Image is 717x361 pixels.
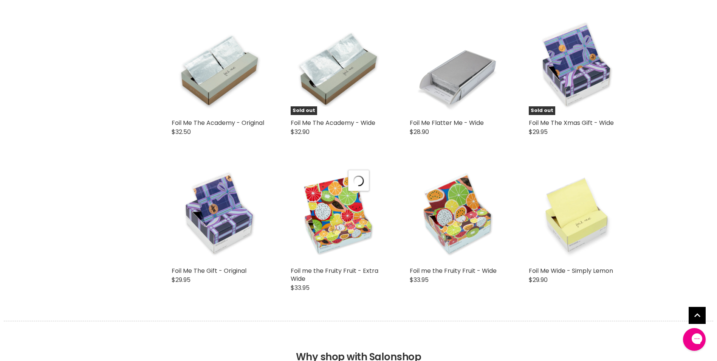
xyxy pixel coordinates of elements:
img: Foil Me The Academy - Wide [291,19,387,115]
img: Foil Me The Academy - Original [172,19,268,115]
a: Foil Me The Academy - Wide [291,118,375,127]
a: Foil Me Wide - Simply Lemon [529,266,613,275]
img: Foil Me The Xmas Gift - Wide [529,19,625,115]
a: Foil Me The Academy - Wide Foil Me The Academy - Wide Sold out [291,19,387,115]
span: $32.90 [291,128,310,136]
img: Foil Me Wide - Simply Lemon [529,166,625,263]
span: $33.95 [410,275,429,284]
a: Foil Me Wide - Simply Lemon Foil Me Wide - Simply Lemon [529,166,625,263]
span: $33.95 [291,283,310,292]
a: Foil Me The Academy - Original [172,118,264,127]
a: Back to top [689,307,706,324]
a: Foil me the Fruity Fruit - Extra Wide [291,266,378,283]
span: $32.50 [172,128,191,136]
span: Back to top [689,307,706,327]
span: Sold out [291,106,317,115]
iframe: Gorgias live chat messenger [679,325,709,353]
span: Sold out [529,106,555,115]
span: $29.95 [529,128,548,136]
a: Foil Me The Gift - Original [172,266,246,275]
span: $29.95 [172,275,190,284]
a: Foil Me Flatter Me - Wide [410,118,484,127]
span: $28.90 [410,128,429,136]
img: Foil me the Fruity Fruit - Wide [410,166,506,263]
img: Foil Me Flatter Me - Wide [410,19,506,115]
a: Foil me the Fruity Fruit - Wide [410,266,497,275]
a: Foil Me The Academy - Original Foil Me The Academy - Original [172,19,268,115]
a: Foil Me The Xmas Gift - Wide [529,118,614,127]
img: Foil Me The Gift - Original [172,166,268,263]
img: Foil me the Fruity Fruit - Extra Wide [291,166,387,263]
span: $29.90 [529,275,548,284]
a: Foil Me The Xmas Gift - Wide Sold out [529,19,625,115]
